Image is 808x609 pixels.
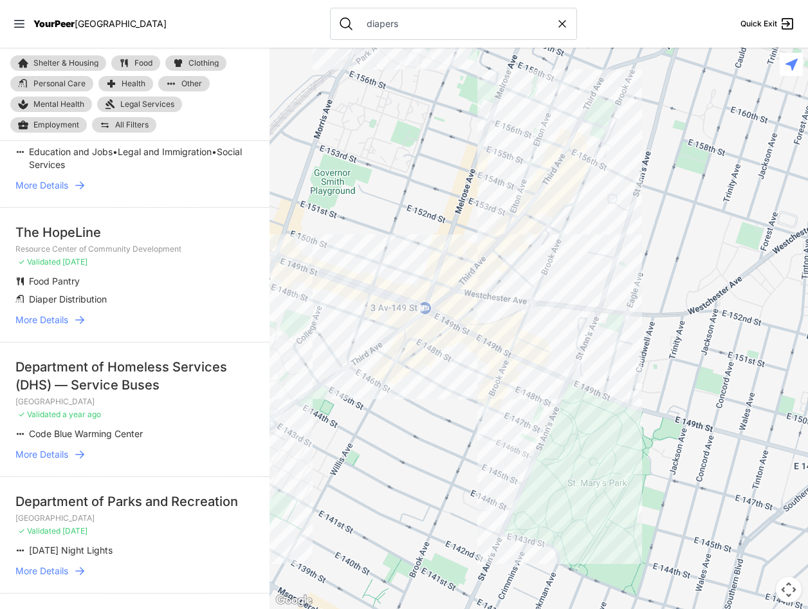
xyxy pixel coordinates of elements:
[273,592,315,609] img: Google
[92,117,156,133] a: All Filters
[10,55,106,71] a: Shelter & Housing
[62,409,101,419] span: a year ago
[740,19,777,29] span: Quick Exit
[18,526,60,536] span: ✓ Validated
[15,314,254,326] a: More Details
[15,358,254,394] div: Department of Homeless Services (DHS) — Service Buses
[270,48,808,609] div: The Bronx Pride Center
[15,492,254,511] div: Department of Parks and Recreation
[181,80,202,88] span: Other
[62,257,87,267] span: [DATE]
[97,97,182,112] a: Legal Services
[212,146,217,157] span: •
[98,76,153,91] a: Health
[33,80,86,88] span: Personal Care
[165,55,226,71] a: Clothing
[359,17,556,30] input: Search
[776,577,802,603] button: Map camera controls
[29,276,80,286] span: Food Pantry
[15,397,254,407] p: [GEOGRAPHIC_DATA]
[118,146,212,157] span: Legal and Immigration
[29,428,143,439] span: Code Blue Warming Center
[29,294,107,304] span: Diaper Distribution
[188,59,219,67] span: Clothing
[15,179,254,192] a: More Details
[18,409,60,419] span: ✓ Validated
[134,59,152,67] span: Food
[10,76,93,91] a: Personal Care
[33,59,98,67] span: Shelter & Housing
[75,18,167,29] span: [GEOGRAPHIC_DATA]
[115,121,149,129] span: All Filters
[33,120,79,130] span: Employment
[158,76,210,91] a: Other
[15,179,68,192] span: More Details
[740,16,795,32] a: Quick Exit
[33,20,167,28] a: YourPeer[GEOGRAPHIC_DATA]
[10,117,87,133] a: Employment
[15,565,254,577] a: More Details
[15,513,254,523] p: [GEOGRAPHIC_DATA]
[33,99,84,109] span: Mental Health
[111,55,160,71] a: Food
[62,526,87,536] span: [DATE]
[122,80,145,88] span: Health
[15,448,68,461] span: More Details
[18,257,60,267] span: ✓ Validated
[15,314,68,326] span: More Details
[113,146,118,157] span: •
[15,244,254,254] p: Resource Center of Community Development
[15,565,68,577] span: More Details
[273,592,315,609] a: Open this area in Google Maps (opens a new window)
[29,146,113,157] span: Education and Jobs
[15,223,254,241] div: The HopeLine
[10,97,92,112] a: Mental Health
[29,545,113,556] span: [DATE] Night Lights
[120,99,174,109] span: Legal Services
[33,18,75,29] span: YourPeer
[15,448,254,461] a: More Details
